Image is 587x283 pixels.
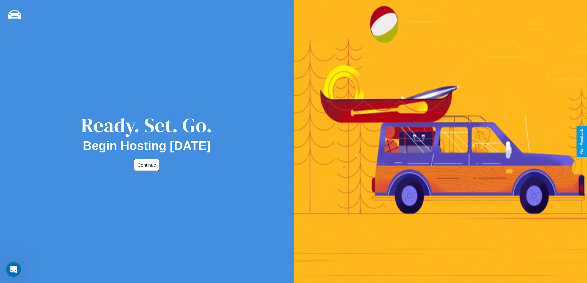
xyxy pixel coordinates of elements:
iframe: Intercom live chat [6,262,21,277]
button: Continue [134,159,159,171]
div: Ready. Set. Go. [81,111,212,139]
div: Give Feedback [580,129,584,154]
h2: Begin Hosting [DATE] [83,139,211,153]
